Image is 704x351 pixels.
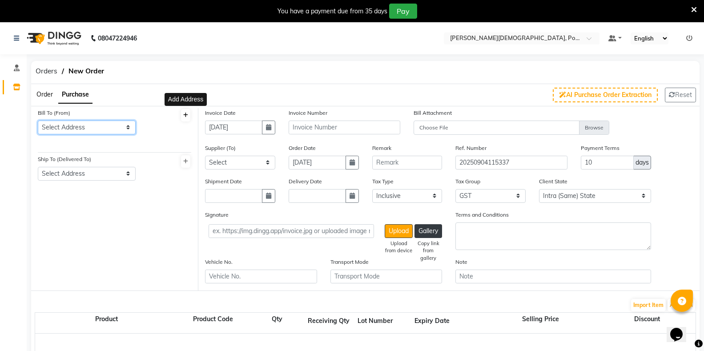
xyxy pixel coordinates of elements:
button: Pay [389,4,417,19]
div: Expiry Date [400,316,464,326]
label: Client State [539,178,567,186]
img: logo [23,26,84,51]
label: Bill To (From) [38,109,70,117]
label: Invoice Number [289,109,327,117]
div: You have a payment due from 35 days [278,7,387,16]
label: Terms and Conditions [455,211,509,219]
span: New Order [64,63,109,79]
label: Supplier (To) [205,144,236,152]
span: Order [36,90,53,98]
label: Payment Terms [581,144,620,152]
label: Signature [205,211,229,219]
div: Qty [249,315,306,333]
input: Reference Number [455,156,567,169]
input: Invoice Number [289,121,401,134]
label: Shipment Date [205,178,242,186]
label: Tax Type [372,178,394,186]
span: Orders [31,63,62,79]
span: days [636,158,649,167]
label: Tax Group [455,178,480,186]
span: Purchase [62,90,89,98]
label: Transport Mode [330,258,369,266]
div: Product [35,315,177,333]
label: Bill Attachment [414,109,452,117]
div: Receiving Qty [307,316,350,326]
div: Copy link from gallery [414,240,442,262]
input: Note [455,270,651,283]
input: Remark [372,156,443,169]
label: Note [455,258,467,266]
label: Delivery Date [289,178,322,186]
span: Selling Price [520,313,561,325]
iframe: chat widget [667,315,695,342]
label: Ship To (Delivered To) [38,155,91,163]
label: Order Date [289,144,316,152]
label: Vehicle No. [205,258,233,266]
input: Transport Mode [330,270,443,283]
div: Upload from device [385,240,413,255]
button: Add Item [668,299,695,311]
label: Invoice Date [205,109,236,117]
label: Remark [372,144,391,152]
div: Add Address [165,93,207,106]
button: Import Item [631,299,666,311]
button: Gallery [414,224,442,238]
b: 08047224946 [98,26,137,51]
div: Lot Number [350,316,400,326]
button: Upload [385,224,413,238]
label: Ref. Number [455,144,487,152]
button: AI Purchase Order Extraction [553,88,658,102]
button: Reset [665,88,696,102]
div: Product Code [177,315,249,333]
input: Vehicle No. [205,270,317,283]
input: ex. https://img.dingg.app/invoice.jpg or uploaded image name [209,224,374,238]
